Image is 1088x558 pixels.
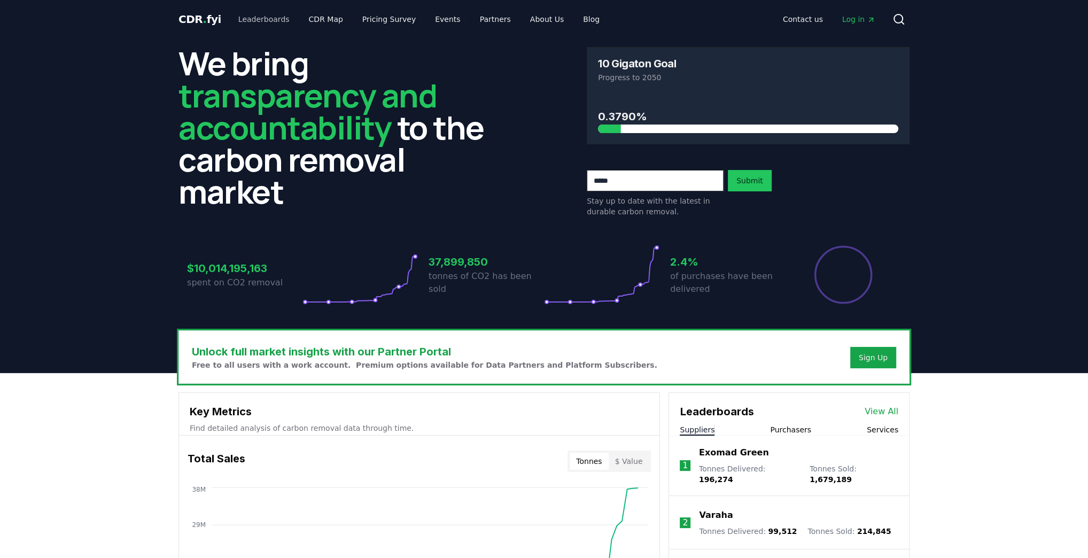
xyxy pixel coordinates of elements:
tspan: 29M [192,521,206,529]
a: Pricing Survey [354,10,424,29]
a: Leaderboards [230,10,298,29]
button: Tonnes [570,453,608,470]
a: Events [426,10,469,29]
button: Sign Up [850,347,896,368]
p: Tonnes Sold : [807,526,891,537]
p: Tonnes Sold : [810,463,898,485]
button: Suppliers [680,424,714,435]
button: $ Value [609,453,649,470]
h3: Unlock full market insights with our Partner Portal [192,344,657,360]
a: Exomad Green [699,446,769,459]
h3: Total Sales [188,451,245,472]
p: Tonnes Delivered : [699,526,797,537]
span: . [203,13,207,26]
h2: We bring to the carbon removal market [178,47,501,207]
h3: 2.4% [670,254,786,270]
p: tonnes of CO2 has been sold [429,270,544,296]
p: Find detailed analysis of carbon removal data through time. [190,423,649,433]
span: 214,845 [857,527,891,536]
span: transparency and accountability [178,73,437,149]
button: Purchasers [770,424,811,435]
tspan: 38M [192,486,206,493]
h3: Key Metrics [190,404,649,420]
a: View All [865,405,898,418]
p: Tonnes Delivered : [699,463,799,485]
a: About Us [522,10,572,29]
span: CDR fyi [178,13,221,26]
a: CDR.fyi [178,12,221,27]
p: 1 [682,459,688,472]
a: Contact us [774,10,831,29]
a: Sign Up [859,352,888,363]
p: spent on CO2 removal [187,276,302,289]
span: 1,679,189 [810,475,852,484]
button: Submit [728,170,772,191]
p: Progress to 2050 [598,72,898,83]
span: Log in [842,14,875,25]
h3: 10 Gigaton Goal [598,58,676,69]
h3: $10,014,195,163 [187,260,302,276]
a: Log in [834,10,884,29]
button: Services [867,424,898,435]
a: Blog [574,10,608,29]
span: 99,512 [768,527,797,536]
p: of purchases have been delivered [670,270,786,296]
h3: 0.3790% [598,108,898,125]
div: Percentage of sales delivered [813,245,873,305]
p: 2 [682,516,688,529]
a: Varaha [699,509,733,522]
nav: Main [774,10,884,29]
span: 196,274 [699,475,733,484]
p: Free to all users with a work account. Premium options available for Data Partners and Platform S... [192,360,657,370]
a: CDR Map [300,10,352,29]
h3: 37,899,850 [429,254,544,270]
a: Partners [471,10,519,29]
p: Stay up to date with the latest in durable carbon removal. [587,196,724,217]
h3: Leaderboards [680,404,753,420]
nav: Main [230,10,608,29]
